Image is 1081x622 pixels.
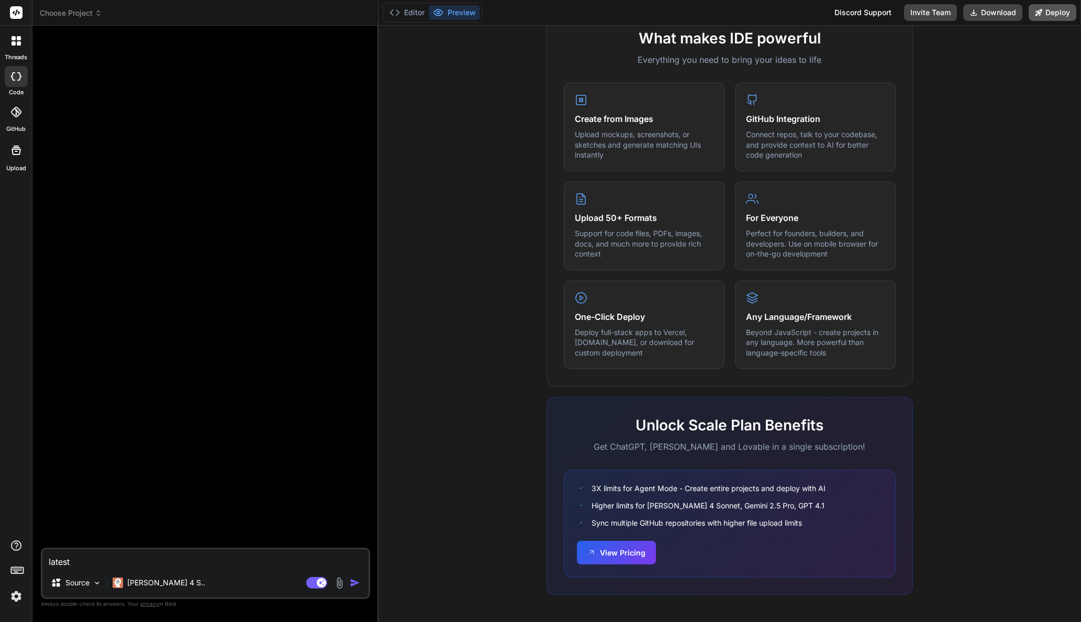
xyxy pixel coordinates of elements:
[9,88,24,97] label: code
[575,129,714,160] p: Upload mockups, screenshots, or sketches and generate matching UIs instantly
[746,113,885,125] h4: GitHub Integration
[6,125,26,134] label: GitHub
[746,228,885,259] p: Perfect for founders, builders, and developers. Use on mobile browser for on-the-go development
[746,129,885,160] p: Connect repos, talk to your codebase, and provide context to AI for better code generation
[963,4,1022,21] button: Download
[575,310,714,323] h4: One-Click Deploy
[113,577,123,588] img: Claude 4 Sonnet
[746,212,885,224] h4: For Everyone
[575,327,714,358] p: Deploy full-stack apps to Vercel, [DOMAIN_NAME], or download for custom deployment
[575,113,714,125] h4: Create from Images
[577,541,656,564] button: View Pricing
[385,5,429,20] button: Editor
[592,517,802,528] span: Sync multiple GitHub repositories with higher file upload limits
[93,579,102,587] img: Pick Models
[140,601,159,607] span: privacy
[65,577,90,588] p: Source
[746,310,885,323] h4: Any Language/Framework
[575,228,714,259] p: Support for code files, PDFs, images, docs, and much more to provide rich context
[41,599,370,609] p: Always double-check its answers. Your in Bind
[746,327,885,358] p: Beyond JavaScript - create projects in any language. More powerful than language-specific tools
[592,500,824,511] span: Higher limits for [PERSON_NAME] 4 Sonnet, Gemini 2.5 Pro, GPT 4.1
[575,212,714,224] h4: Upload 50+ Formats
[564,27,896,49] h2: What makes IDE powerful
[350,577,360,588] img: icon
[828,4,898,21] div: Discord Support
[40,8,102,18] span: Choose Project
[5,53,27,62] label: threads
[564,53,896,66] p: Everything you need to bring your ideas to life
[42,549,369,568] textarea: latest
[429,5,480,20] button: Preview
[904,4,957,21] button: Invite Team
[6,164,26,173] label: Upload
[1029,4,1076,21] button: Deploy
[564,414,896,436] h2: Unlock Scale Plan Benefits
[127,577,205,588] p: [PERSON_NAME] 4 S..
[564,440,896,453] p: Get ChatGPT, [PERSON_NAME] and Lovable in a single subscription!
[333,577,346,589] img: attachment
[7,587,25,605] img: settings
[592,483,826,494] span: 3X limits for Agent Mode - Create entire projects and deploy with AI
